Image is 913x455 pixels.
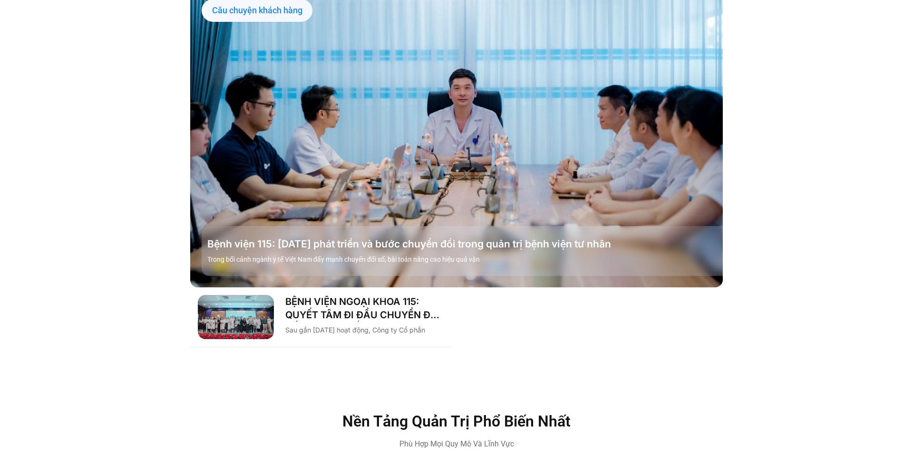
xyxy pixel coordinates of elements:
a: BỆNH VIỆN NGOẠI KHOA 115: QUYẾT TÂM ĐI ĐẦU CHUYỂN ĐỔI SỐ NGÀNH Y TẾ! [285,295,443,322]
p: Phù Hợp Mọi Quy Mô Và Lĩnh Vực [254,438,659,450]
p: Trong bối cảnh ngành y tế Việt Nam đẩy mạnh chuyển đổi số, bài toán nâng cao hiệu quả vận [207,255,728,265]
p: Sau gần [DATE] hoạt động, Công ty Cổ phần [285,325,443,335]
h2: Nền Tảng Quản Trị Phổ Biến Nhất [254,414,659,429]
a: Bệnh viện 115: [DATE] phát triển và bước chuyển đổi trong quản trị bệnh viện tư nhân [207,237,728,251]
